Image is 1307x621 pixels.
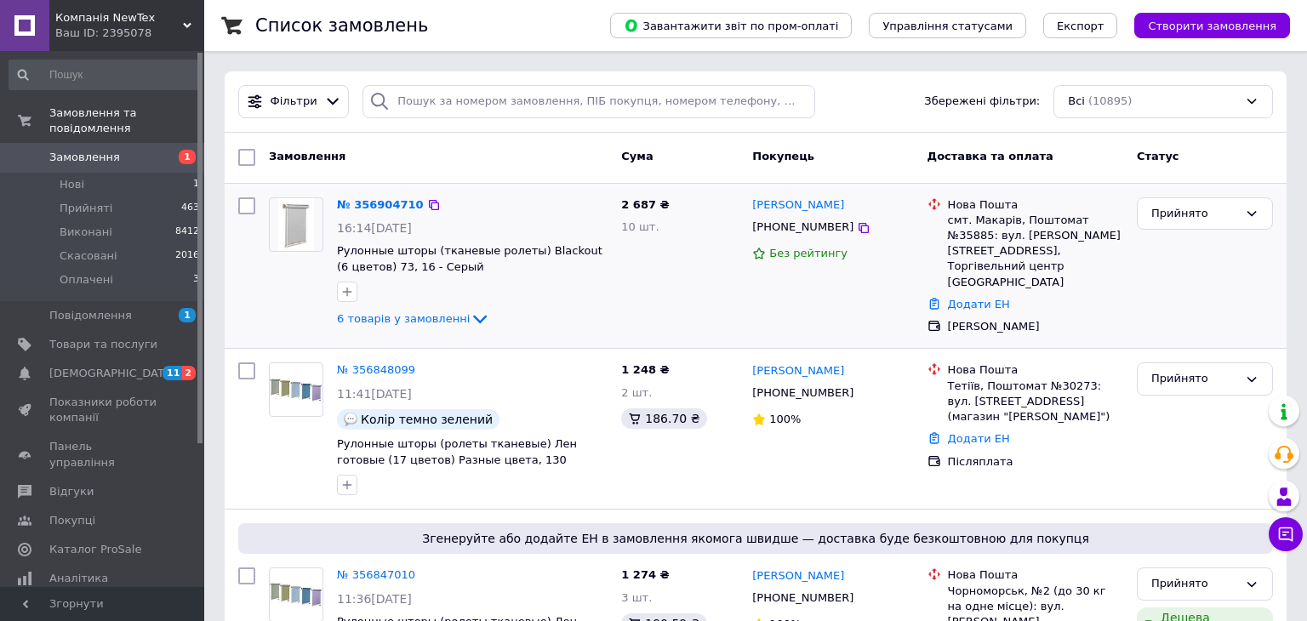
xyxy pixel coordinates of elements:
[269,197,323,252] a: Фото товару
[948,197,1123,213] div: Нова Пошта
[927,150,1053,162] span: Доставка та оплата
[269,362,323,417] a: Фото товару
[948,362,1123,378] div: Нова Пошта
[278,198,314,251] img: Фото товару
[1134,13,1290,38] button: Створити замовлення
[362,85,815,118] input: Пошук за номером замовлення, ПІБ покупця, номером телефону, Email, номером накладної
[1151,205,1238,223] div: Прийнято
[621,363,669,376] span: 1 248 ₴
[882,20,1013,32] span: Управління статусами
[49,150,120,165] span: Замовлення
[60,177,84,192] span: Нові
[948,298,1010,310] a: Додати ЕН
[49,484,94,499] span: Відгуки
[1151,575,1238,593] div: Прийнято
[337,198,424,211] a: № 356904710
[337,312,490,325] a: 6 товарів у замовленні
[271,94,317,110] span: Фільтри
[193,177,199,192] span: 1
[255,15,428,36] h1: Список замовлень
[621,591,652,604] span: 3 шт.
[270,379,322,402] img: Фото товару
[1148,20,1276,32] span: Створити замовлення
[948,379,1123,425] div: Тетіїв, Поштомат №30273: вул. [STREET_ADDRESS] (магазин "[PERSON_NAME]")
[621,198,669,211] span: 2 687 ₴
[769,413,801,425] span: 100%
[337,568,415,581] a: № 356847010
[621,386,652,399] span: 2 шт.
[924,94,1040,110] span: Збережені фільтри:
[337,244,602,273] a: Рулонные шторы (тканевые ролеты) Blackout (6 цветов) 73, 16 - Серый
[752,568,844,584] a: [PERSON_NAME]
[60,201,112,216] span: Прийняті
[624,18,838,33] span: Завантажити звіт по пром-оплаті
[948,213,1123,290] div: смт. Макарів, Поштомат №35885: вул. [PERSON_NAME][STREET_ADDRESS], Торгівельний центр [GEOGRAPHIC...
[948,432,1010,445] a: Додати ЕН
[9,60,201,90] input: Пошук
[361,413,493,426] span: Колір темно зелений
[181,201,199,216] span: 463
[948,454,1123,470] div: Післяплата
[337,387,412,401] span: 11:41[DATE]
[175,225,199,240] span: 8412
[182,366,196,380] span: 2
[1043,13,1118,38] button: Експорт
[1269,517,1303,551] button: Чат з покупцем
[245,530,1266,547] span: Згенеруйте або додайте ЕН в замовлення якомога швидше — доставка буде безкоштовною для покупця
[337,437,577,466] a: Рулонные шторы (ролеты тканевые) Лен готовые (17 цветов) Разные цвета, 130
[179,308,196,322] span: 1
[49,439,157,470] span: Панель управління
[49,308,132,323] span: Повідомлення
[621,408,706,429] div: 186.70 ₴
[49,366,175,381] span: [DEMOGRAPHIC_DATA]
[175,248,199,264] span: 2016
[752,386,853,399] span: [PHONE_NUMBER]
[49,105,204,136] span: Замовлення та повідомлення
[752,150,814,162] span: Покупець
[752,591,853,604] span: [PHONE_NUMBER]
[55,10,183,26] span: Компанія NewTex
[621,150,653,162] span: Cума
[948,567,1123,583] div: Нова Пошта
[60,225,112,240] span: Виконані
[869,13,1026,38] button: Управління статусами
[337,221,412,235] span: 16:14[DATE]
[344,413,357,426] img: :speech_balloon:
[55,26,204,41] div: Ваш ID: 2395078
[49,513,95,528] span: Покупці
[49,571,108,586] span: Аналітика
[60,248,117,264] span: Скасовані
[1088,94,1133,107] span: (10895)
[769,247,848,259] span: Без рейтингу
[49,337,157,352] span: Товари та послуги
[270,583,322,607] img: Фото товару
[752,363,844,379] a: [PERSON_NAME]
[337,592,412,606] span: 11:36[DATE]
[752,220,853,233] span: [PHONE_NUMBER]
[269,150,345,162] span: Замовлення
[49,542,141,557] span: Каталог ProSale
[1068,94,1085,110] span: Всі
[193,272,199,288] span: 3
[49,395,157,425] span: Показники роботи компанії
[1137,150,1179,162] span: Статус
[337,312,470,325] span: 6 товарів у замовленні
[60,272,113,288] span: Оплачені
[948,319,1123,334] div: [PERSON_NAME]
[163,366,182,380] span: 11
[610,13,852,38] button: Завантажити звіт по пром-оплаті
[621,568,669,581] span: 1 274 ₴
[179,150,196,164] span: 1
[752,197,844,214] a: [PERSON_NAME]
[1117,19,1290,31] a: Створити замовлення
[1151,370,1238,388] div: Прийнято
[621,220,659,233] span: 10 шт.
[1057,20,1104,32] span: Експорт
[337,363,415,376] a: № 356848099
